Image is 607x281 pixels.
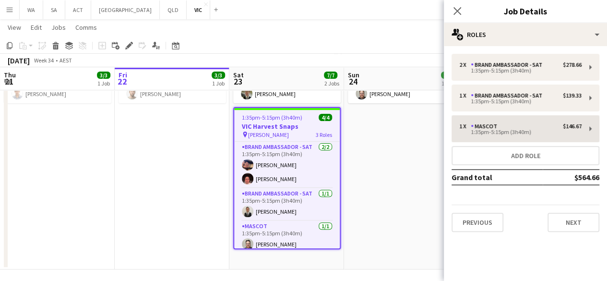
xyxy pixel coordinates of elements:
button: VIC [187,0,210,19]
button: WA [20,0,43,19]
button: ACT [65,0,91,19]
span: 3/3 [97,72,110,79]
span: 24 [346,76,359,87]
button: Previous [452,213,503,232]
a: Edit [27,21,46,34]
td: $564.66 [543,170,599,185]
div: [DATE] [8,56,30,65]
span: View [8,23,21,32]
app-card-role: Brand Ambassador - SAT1/11:35pm-5:15pm (3h40m)[PERSON_NAME] [234,188,340,221]
div: 1 x [459,92,471,99]
span: Thu [4,71,16,79]
span: Sun [348,71,359,79]
div: 1:35pm-5:15pm (3h40m) [459,68,582,73]
span: 3/3 [212,72,225,79]
h3: Job Details [444,5,607,17]
div: Brand Ambassador - SAT [471,61,546,68]
div: $146.67 [563,123,582,130]
app-job-card: 1:35pm-5:15pm (3h40m)4/4VIC Harvest Snaps [PERSON_NAME]3 RolesBrand Ambassador - SAT2/21:35pm-5:1... [233,107,341,249]
span: Week 34 [32,57,56,64]
div: 2 Jobs [324,80,339,87]
div: 1 Job [97,80,110,87]
div: 1 Job [212,80,225,87]
div: 2 x [459,61,471,68]
app-card-role: Mascot1/11:35pm-5:15pm (3h40m)[PERSON_NAME] [234,221,340,254]
button: [GEOGRAPHIC_DATA] [91,0,160,19]
span: Comms [75,23,97,32]
span: 4/4 [319,114,332,121]
div: 1:35pm-5:15pm (3h40m) [459,130,582,134]
div: Brand Ambassador - SAT [471,92,546,99]
div: $139.33 [563,92,582,99]
button: SA [43,0,65,19]
span: 3 Roles [316,131,332,138]
div: Mascot [471,123,501,130]
app-card-role: Brand Ambassador - SAT2/21:35pm-5:15pm (3h40m)[PERSON_NAME][PERSON_NAME] [234,142,340,188]
button: Add role [452,146,599,165]
button: QLD [160,0,187,19]
span: 1:35pm-5:15pm (3h40m) [242,114,302,121]
button: Next [547,213,599,232]
span: Sat [233,71,244,79]
span: Edit [31,23,42,32]
span: 21 [2,76,16,87]
span: 3/3 [441,72,454,79]
span: Fri [119,71,127,79]
span: 23 [232,76,244,87]
div: AEST [60,57,72,64]
span: 22 [117,76,127,87]
a: Jobs [48,21,70,34]
a: View [4,21,25,34]
span: Jobs [51,23,66,32]
div: Roles [444,23,607,46]
h3: VIC Harvest Snaps [234,122,340,131]
div: 1 x [459,123,471,130]
a: Comms [71,21,101,34]
span: [PERSON_NAME] [248,131,289,138]
span: 7/7 [324,72,337,79]
td: Grand total [452,170,543,185]
div: 1:35pm-5:15pm (3h40m) [459,99,582,104]
div: $278.66 [563,61,582,68]
div: 1 Job [441,80,454,87]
